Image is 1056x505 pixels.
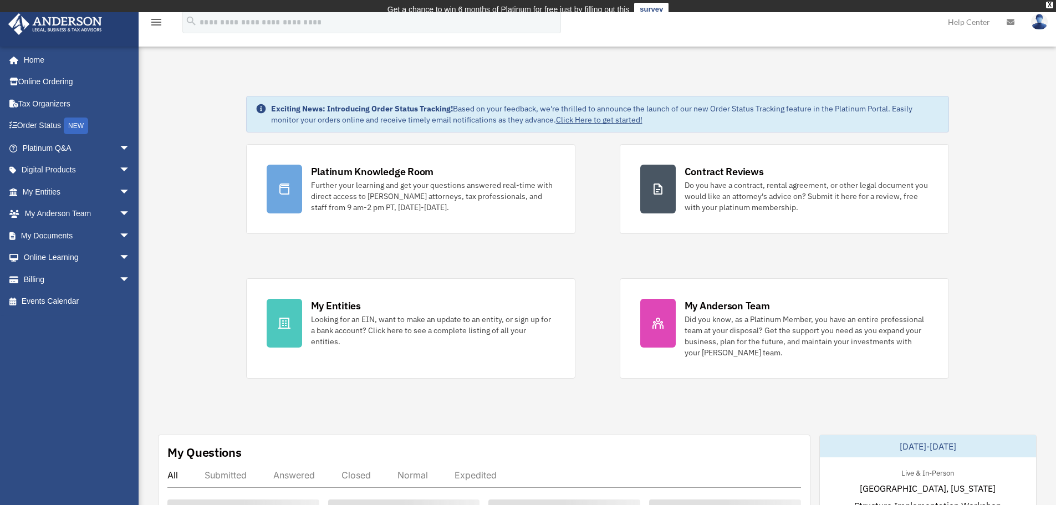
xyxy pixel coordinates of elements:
a: Digital Productsarrow_drop_down [8,159,147,181]
div: Do you have a contract, rental agreement, or other legal document you would like an attorney's ad... [685,180,929,213]
div: Normal [397,470,428,481]
a: My Entities Looking for an EIN, want to make an update to an entity, or sign up for a bank accoun... [246,278,575,379]
div: My Questions [167,444,242,461]
span: arrow_drop_down [119,225,141,247]
div: Expedited [455,470,497,481]
a: Platinum Knowledge Room Further your learning and get your questions answered real-time with dire... [246,144,575,234]
div: Closed [341,470,371,481]
a: Click Here to get started! [556,115,642,125]
a: Online Learningarrow_drop_down [8,247,147,269]
span: arrow_drop_down [119,181,141,203]
span: arrow_drop_down [119,247,141,269]
div: Did you know, as a Platinum Member, you have an entire professional team at your disposal? Get th... [685,314,929,358]
a: Billingarrow_drop_down [8,268,147,290]
a: Home [8,49,141,71]
img: Anderson Advisors Platinum Portal [5,13,105,35]
span: arrow_drop_down [119,159,141,182]
div: Get a chance to win 6 months of Platinum for free just by filling out this [387,3,630,16]
a: My Documentsarrow_drop_down [8,225,147,247]
div: All [167,470,178,481]
img: User Pic [1031,14,1048,30]
a: My Anderson Team Did you know, as a Platinum Member, you have an entire professional team at your... [620,278,949,379]
div: Platinum Knowledge Room [311,165,434,178]
i: search [185,15,197,27]
a: My Entitiesarrow_drop_down [8,181,147,203]
a: survey [634,3,669,16]
div: My Entities [311,299,361,313]
a: My Anderson Teamarrow_drop_down [8,203,147,225]
div: Looking for an EIN, want to make an update to an entity, or sign up for a bank account? Click her... [311,314,555,347]
a: Order StatusNEW [8,115,147,137]
i: menu [150,16,163,29]
div: close [1046,2,1053,8]
div: Live & In-Person [892,466,963,478]
span: arrow_drop_down [119,203,141,226]
a: Tax Organizers [8,93,147,115]
div: Based on your feedback, we're thrilled to announce the launch of our new Order Status Tracking fe... [271,103,940,125]
div: Contract Reviews [685,165,764,178]
a: menu [150,19,163,29]
span: [GEOGRAPHIC_DATA], [US_STATE] [860,482,996,495]
a: Events Calendar [8,290,147,313]
span: arrow_drop_down [119,268,141,291]
div: Further your learning and get your questions answered real-time with direct access to [PERSON_NAM... [311,180,555,213]
div: [DATE]-[DATE] [820,435,1036,457]
div: Answered [273,470,315,481]
div: Submitted [205,470,247,481]
a: Online Ordering [8,71,147,93]
div: My Anderson Team [685,299,770,313]
span: arrow_drop_down [119,137,141,160]
div: NEW [64,118,88,134]
a: Contract Reviews Do you have a contract, rental agreement, or other legal document you would like... [620,144,949,234]
a: Platinum Q&Aarrow_drop_down [8,137,147,159]
strong: Exciting News: Introducing Order Status Tracking! [271,104,453,114]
